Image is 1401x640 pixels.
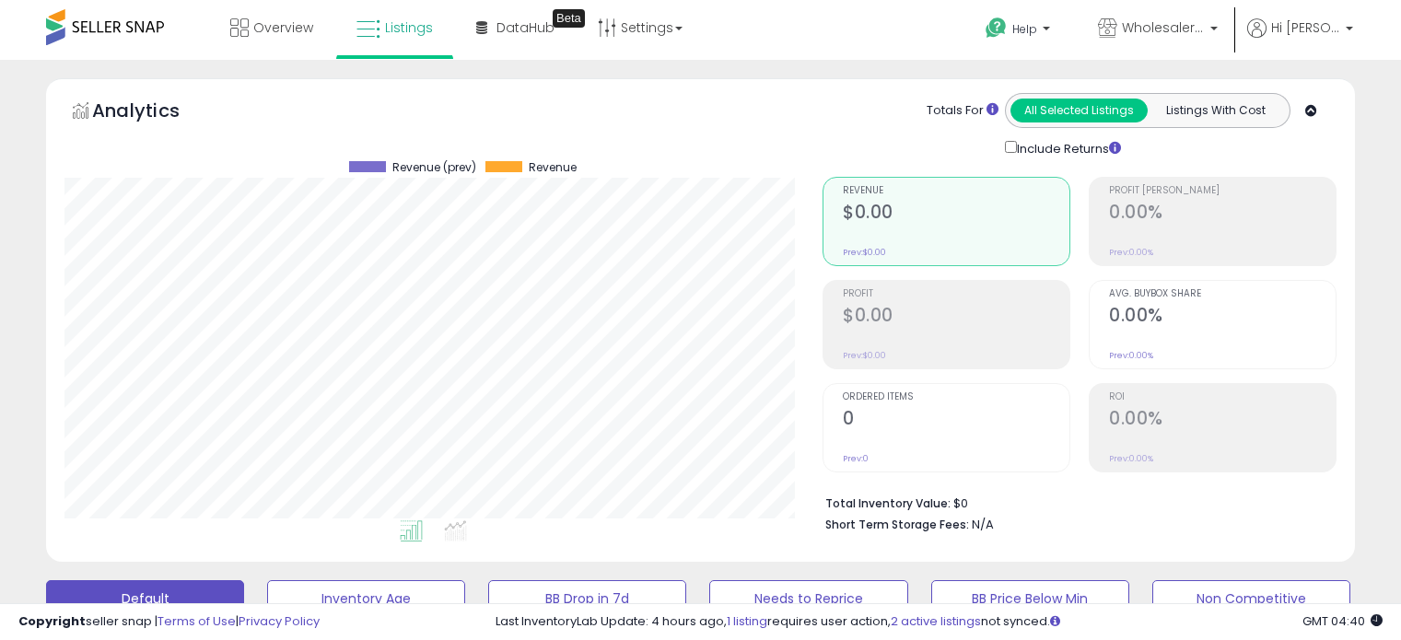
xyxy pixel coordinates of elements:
span: Wholesaler AZ [1122,18,1205,37]
span: ROI [1109,392,1336,402]
a: Help [971,3,1068,60]
span: Profit [843,289,1069,299]
span: Hi [PERSON_NAME] [1271,18,1340,37]
span: Revenue [843,186,1069,196]
button: All Selected Listings [1010,99,1148,122]
small: Prev: 0 [843,453,869,464]
h2: $0.00 [843,305,1069,330]
button: Inventory Age [267,580,465,617]
div: Last InventoryLab Update: 4 hours ago, requires user action, not synced. [496,613,1383,631]
span: Listings [385,18,433,37]
span: Help [1012,21,1037,37]
button: Listings With Cost [1147,99,1284,122]
h5: Analytics [92,98,216,128]
span: 2025-10-8 04:40 GMT [1302,612,1383,630]
span: Avg. Buybox Share [1109,289,1336,299]
li: $0 [825,491,1323,513]
a: Hi [PERSON_NAME] [1247,18,1353,60]
small: Prev: $0.00 [843,350,886,361]
div: seller snap | | [18,613,320,631]
a: 1 listing [727,612,767,630]
i: Get Help [985,17,1008,40]
b: Short Term Storage Fees: [825,517,969,532]
h2: 0 [843,408,1069,433]
a: 2 active listings [891,612,981,630]
span: Revenue [529,161,577,174]
h2: $0.00 [843,202,1069,227]
button: BB Price Below Min [931,580,1129,617]
small: Prev: $0.00 [843,247,886,258]
button: BB Drop in 7d [488,580,686,617]
span: DataHub [496,18,555,37]
small: Prev: 0.00% [1109,453,1153,464]
a: Terms of Use [158,612,236,630]
h2: 0.00% [1109,305,1336,330]
b: Total Inventory Value: [825,495,951,511]
small: Prev: 0.00% [1109,247,1153,258]
div: Tooltip anchor [553,9,585,28]
span: N/A [972,516,994,533]
strong: Copyright [18,612,86,630]
h2: 0.00% [1109,408,1336,433]
a: Privacy Policy [239,612,320,630]
button: Default [46,580,244,617]
h2: 0.00% [1109,202,1336,227]
button: Non Competitive [1152,580,1350,617]
div: Include Returns [991,137,1143,158]
button: Needs to Reprice [709,580,907,617]
span: Ordered Items [843,392,1069,402]
span: Overview [253,18,313,37]
span: Profit [PERSON_NAME] [1109,186,1336,196]
small: Prev: 0.00% [1109,350,1153,361]
div: Totals For [927,102,998,120]
span: Revenue (prev) [392,161,476,174]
